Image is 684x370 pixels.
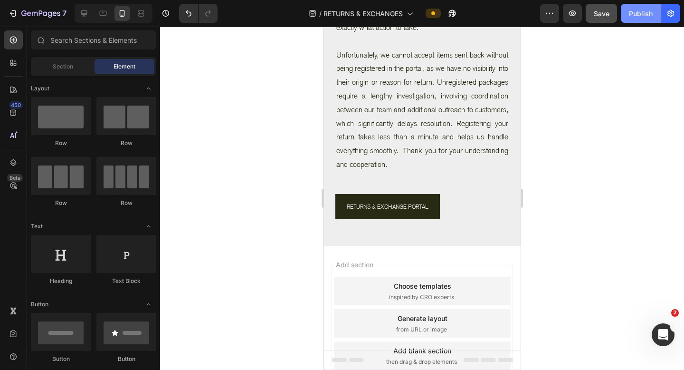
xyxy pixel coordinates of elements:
button: 7 [4,4,71,23]
div: Row [31,199,91,207]
span: / [319,9,322,19]
span: Text [31,222,43,231]
span: Button [31,300,48,309]
button: Publish [621,4,661,23]
iframe: Intercom live chat [652,323,674,346]
span: Section [53,62,73,71]
div: Button [96,355,156,363]
span: Toggle open [141,219,156,234]
span: Toggle open [141,81,156,96]
span: Toggle open [141,297,156,312]
div: Heading [31,277,91,285]
span: RETURNS & EXCHANGES [323,9,403,19]
div: Text Block [96,277,156,285]
div: 450 [9,101,23,109]
div: Row [96,139,156,147]
span: 2 [671,309,679,317]
span: Layout [31,84,49,93]
iframe: Design area [324,27,521,370]
p: 7 [62,8,66,19]
input: Search Sections & Elements [31,30,156,49]
div: Beta [7,174,23,182]
div: Row [96,199,156,207]
div: Publish [629,9,653,19]
span: Element [114,62,135,71]
button: Save [586,4,617,23]
div: Undo/Redo [179,4,218,23]
div: Button [31,355,91,363]
div: Row [31,139,91,147]
span: Save [594,10,609,18]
